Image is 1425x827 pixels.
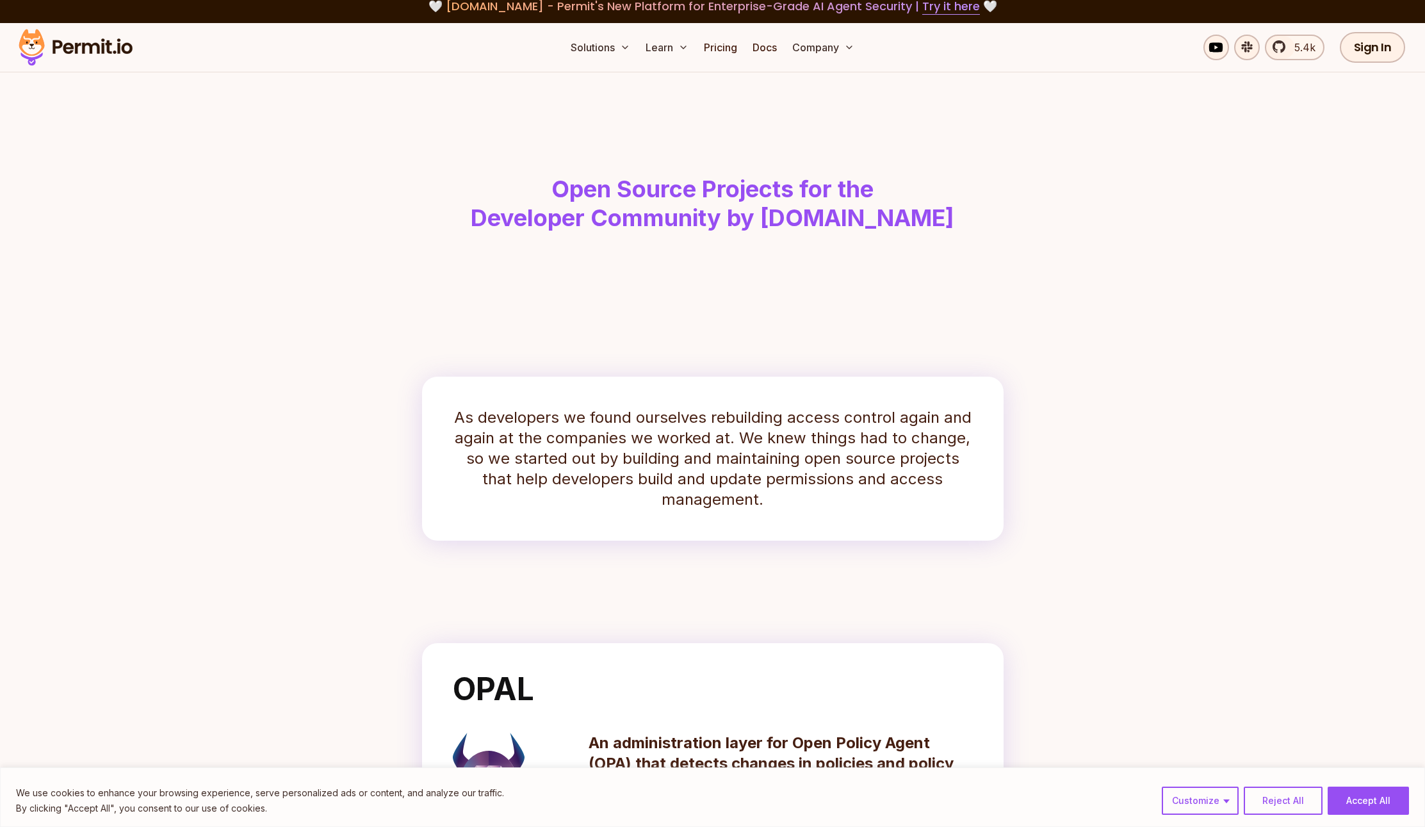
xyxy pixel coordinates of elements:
[787,35,859,60] button: Company
[1328,787,1409,815] button: Accept All
[699,35,742,60] a: Pricing
[385,175,1041,233] h1: Open Source Projects for the Developer Community by [DOMAIN_NAME]
[640,35,694,60] button: Learn
[566,35,635,60] button: Solutions
[453,733,525,815] img: opal
[16,801,504,816] p: By clicking "Accept All", you consent to our use of cookies.
[1244,787,1323,815] button: Reject All
[453,407,973,510] p: As developers we found ourselves rebuilding access control again and again at the companies we wo...
[1287,40,1315,55] span: 5.4k
[747,35,782,60] a: Docs
[1265,35,1324,60] a: 5.4k
[13,26,138,69] img: Permit logo
[1162,787,1239,815] button: Customize
[453,674,973,705] h2: OPAL
[1340,32,1406,63] a: Sign In
[16,785,504,801] p: We use cookies to enhance your browsing experience, serve personalized ads or content, and analyz...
